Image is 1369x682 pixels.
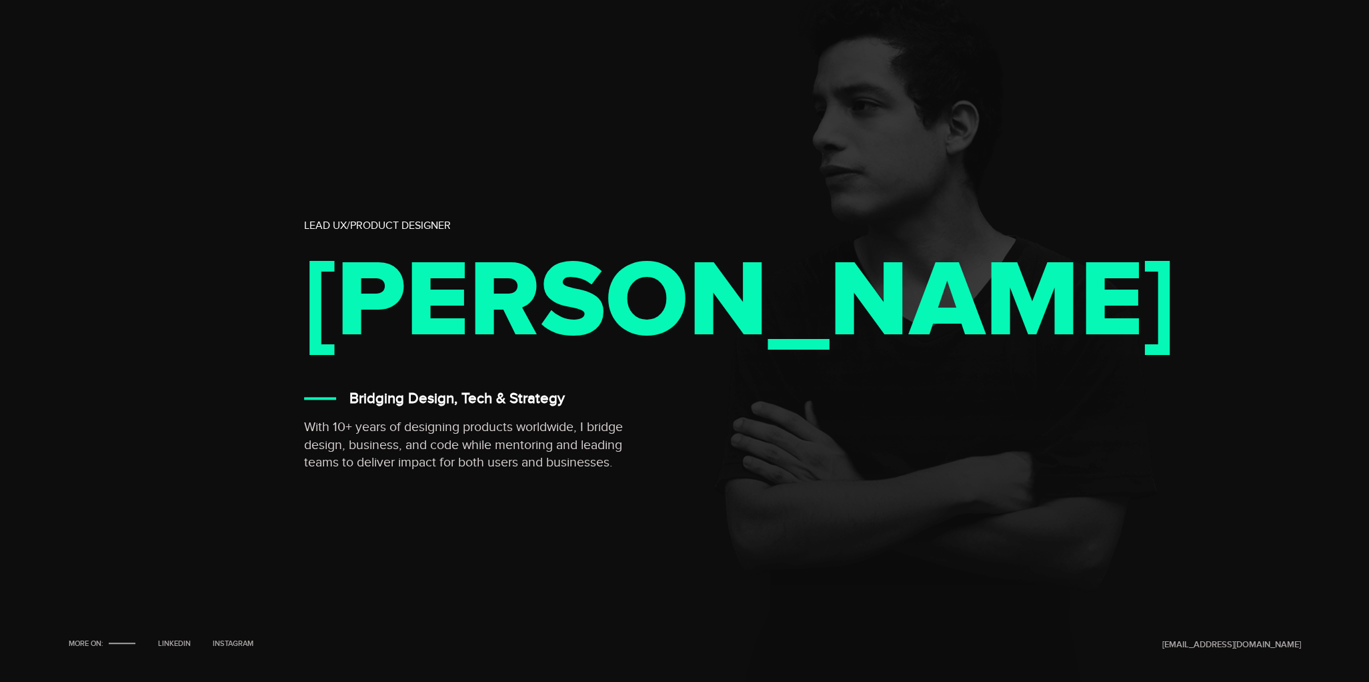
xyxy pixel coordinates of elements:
[208,639,258,648] a: Instagram
[304,259,783,347] h1: [PERSON_NAME]
[304,219,791,232] h2: Lead UX/Product Designer
[1162,639,1300,650] a: [EMAIL_ADDRESS][DOMAIN_NAME]
[304,418,649,472] p: With 10+ years of designing products worldwide, I bridge design, business, and code while mentori...
[69,639,141,650] li: More on:
[153,639,195,648] a: LinkedIn
[349,390,564,408] h3: Bridging Design, Tech & Strategy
